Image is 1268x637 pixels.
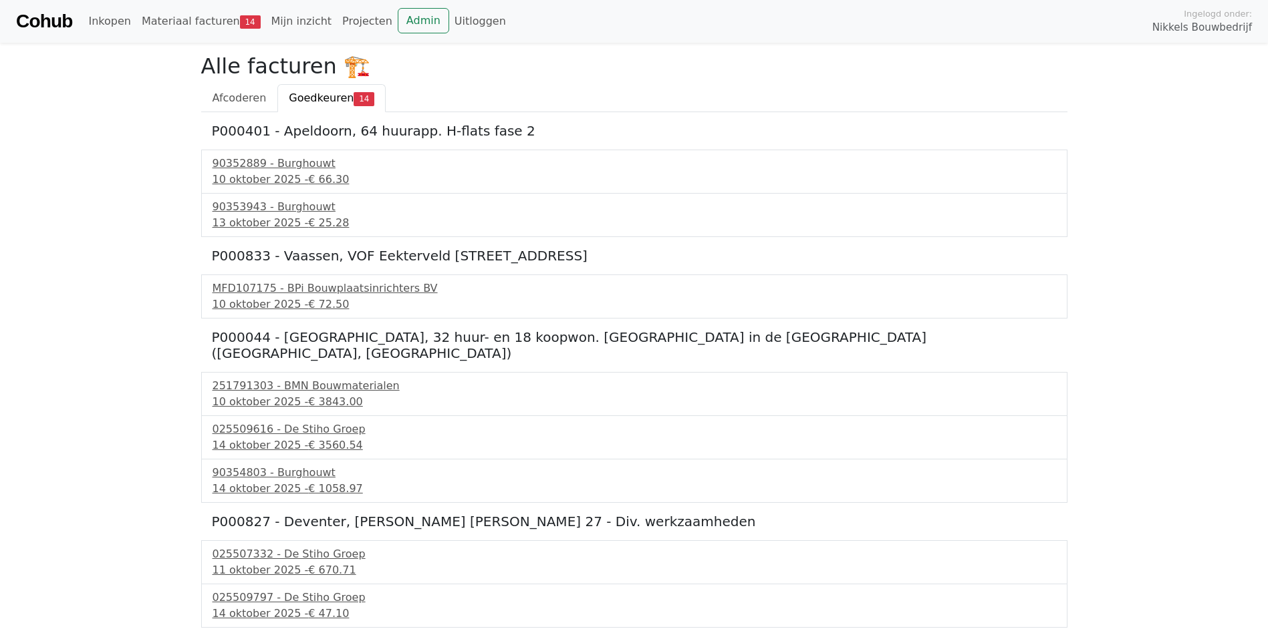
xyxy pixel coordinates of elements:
[308,395,362,408] span: € 3843.00
[212,329,1057,361] h5: P000044 - [GEOGRAPHIC_DATA], 32 huur- en 18 koopwon. [GEOGRAPHIC_DATA] in de [GEOGRAPHIC_DATA] ([...
[308,216,349,229] span: € 25.28
[212,513,1057,529] h5: P000827 - Deventer, [PERSON_NAME] [PERSON_NAME] 27 - Div. werkzaamheden
[213,156,1056,188] a: 90352889 - Burghouwt10 oktober 2025 -€ 66.30
[213,606,1056,622] div: 14 oktober 2025 -
[308,564,356,576] span: € 670.71
[213,199,1056,215] div: 90353943 - Burghouwt
[213,172,1056,188] div: 10 oktober 2025 -
[277,84,386,112] a: Goedkeuren14
[266,8,338,35] a: Mijn inzicht
[308,607,349,620] span: € 47.10
[213,437,1056,453] div: 14 oktober 2025 -
[213,280,1056,312] a: MFD107175 - BPi Bouwplaatsinrichters BV10 oktober 2025 -€ 72.50
[213,394,1056,410] div: 10 oktober 2025 -
[213,378,1056,410] a: 251791303 - BMN Bouwmaterialen10 oktober 2025 -€ 3843.00
[308,173,349,186] span: € 66.30
[212,123,1057,139] h5: P000401 - Apeldoorn, 64 huurapp. H-flats fase 2
[308,482,362,495] span: € 1058.97
[337,8,398,35] a: Projecten
[213,546,1056,578] a: 025507332 - De Stiho Groep11 oktober 2025 -€ 670.71
[213,378,1056,394] div: 251791303 - BMN Bouwmaterialen
[213,421,1056,437] div: 025509616 - De Stiho Groep
[213,590,1056,606] div: 025509797 - De Stiho Groep
[213,465,1056,481] div: 90354803 - Burghouwt
[213,296,1056,312] div: 10 oktober 2025 -
[1184,7,1252,20] span: Ingelogd onder:
[213,481,1056,497] div: 14 oktober 2025 -
[213,465,1056,497] a: 90354803 - Burghouwt14 oktober 2025 -€ 1058.97
[212,248,1057,264] h5: P000833 - Vaassen, VOF Eekterveld [STREET_ADDRESS]
[1152,20,1252,35] span: Nikkels Bouwbedrijf
[201,84,278,112] a: Afcoderen
[240,15,261,29] span: 14
[213,562,1056,578] div: 11 oktober 2025 -
[354,92,374,105] span: 14
[449,8,511,35] a: Uitloggen
[308,439,362,451] span: € 3560.54
[16,5,72,37] a: Cohub
[213,546,1056,562] div: 025507332 - De Stiho Groep
[213,156,1056,172] div: 90352889 - Burghouwt
[213,215,1056,231] div: 13 oktober 2025 -
[308,298,349,310] span: € 72.50
[213,199,1056,231] a: 90353943 - Burghouwt13 oktober 2025 -€ 25.28
[213,91,267,104] span: Afcoderen
[201,53,1067,79] h2: Alle facturen 🏗️
[213,590,1056,622] a: 025509797 - De Stiho Groep14 oktober 2025 -€ 47.10
[289,91,354,104] span: Goedkeuren
[136,8,266,35] a: Materiaal facturen14
[213,280,1056,296] div: MFD107175 - BPi Bouwplaatsinrichters BV
[398,8,449,33] a: Admin
[213,421,1056,453] a: 025509616 - De Stiho Groep14 oktober 2025 -€ 3560.54
[83,8,136,35] a: Inkopen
